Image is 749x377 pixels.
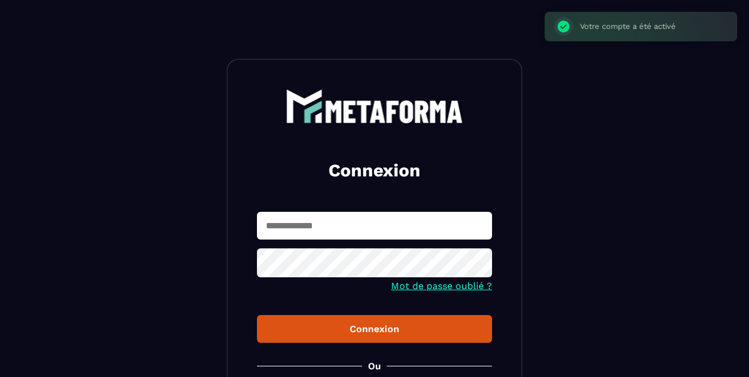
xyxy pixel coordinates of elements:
[257,315,492,343] button: Connexion
[286,89,463,123] img: logo
[368,360,381,372] p: Ou
[257,89,492,123] a: logo
[271,159,478,182] h2: Connexion
[266,323,483,335] div: Connexion
[391,280,492,291] a: Mot de passe oublié ?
